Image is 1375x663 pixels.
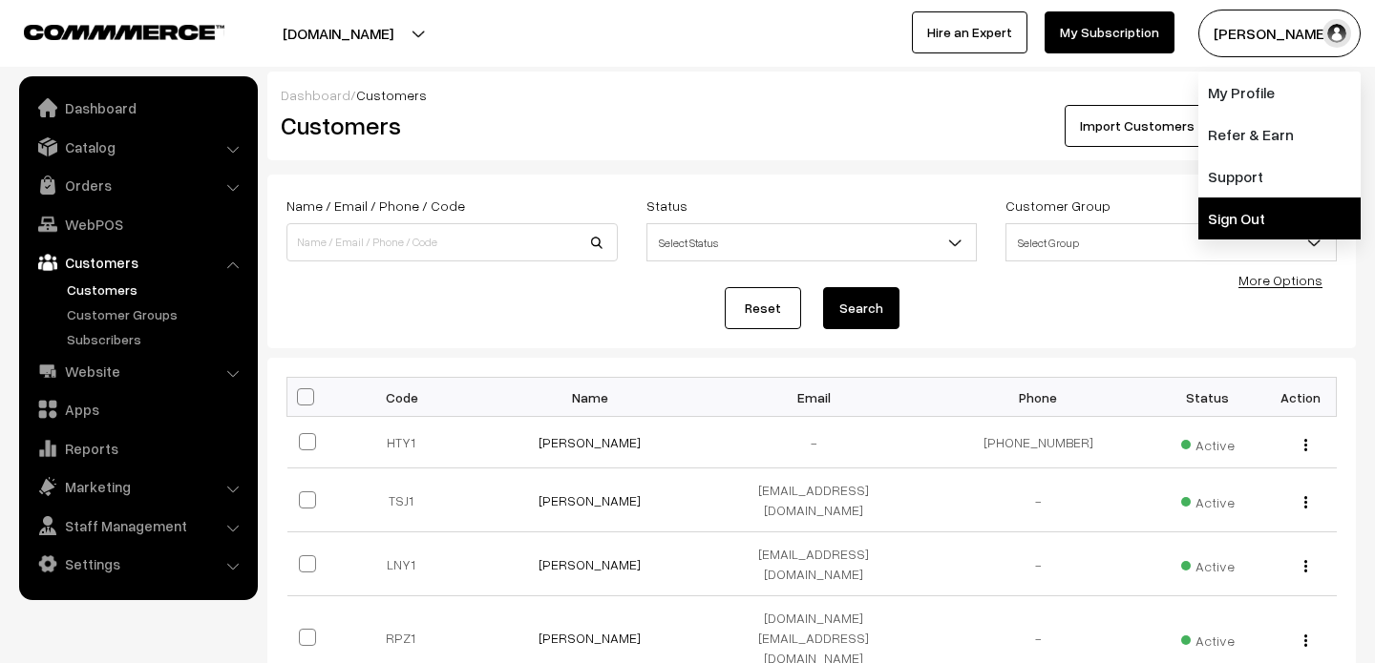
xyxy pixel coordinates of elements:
a: Dashboard [24,91,251,125]
th: Status [1151,378,1265,417]
a: More Options [1238,272,1322,288]
td: LNY1 [335,532,478,596]
a: Website [24,354,251,388]
th: Name [478,378,703,417]
a: Refer & Earn [1198,114,1361,155]
h2: Customers [281,111,797,140]
a: Customer Groups [62,304,251,324]
a: Settings [24,547,251,581]
span: Active [1181,551,1235,576]
a: My Profile [1198,72,1361,114]
a: Sign Out [1198,197,1361,239]
img: Menu [1304,560,1307,572]
button: [DOMAIN_NAME] [216,10,460,57]
a: Dashboard [281,87,350,103]
label: Customer Group [1005,196,1111,216]
a: Subscribers [62,329,251,349]
td: - [702,417,926,468]
a: Marketing [24,469,251,504]
td: [PHONE_NUMBER] [926,417,1151,468]
img: Menu [1304,496,1307,508]
img: COMMMERCE [24,25,224,39]
td: [EMAIL_ADDRESS][DOMAIN_NAME] [702,532,926,596]
label: Status [646,196,687,216]
a: Customers [24,245,251,280]
a: My Subscription [1045,11,1174,53]
a: Apps [24,392,251,426]
td: [EMAIL_ADDRESS][DOMAIN_NAME] [702,468,926,532]
a: WebPOS [24,207,251,241]
span: Select Group [1006,226,1336,259]
th: Phone [926,378,1151,417]
button: Search [823,287,899,329]
a: [PERSON_NAME] [539,630,641,646]
span: Select Status [646,223,978,261]
a: Customers [62,280,251,300]
img: Menu [1304,439,1307,451]
button: [PERSON_NAME] [1198,10,1361,57]
a: Reset [725,287,801,329]
img: Menu [1304,634,1307,647]
input: Name / Email / Phone / Code [286,223,618,261]
span: Active [1181,487,1235,512]
td: TSJ1 [335,468,478,532]
th: Action [1265,378,1337,417]
span: Select Group [1005,223,1337,261]
a: Staff Management [24,508,251,543]
a: [PERSON_NAME] [539,492,641,508]
span: Active [1181,626,1235,651]
td: - [926,532,1151,596]
span: Active [1181,430,1235,455]
a: Import Customers [1065,105,1210,147]
a: Hire an Expert [912,11,1027,53]
span: Customers [356,87,427,103]
a: [PERSON_NAME] [539,556,641,572]
a: Support [1198,155,1361,197]
a: [PERSON_NAME] [539,434,641,450]
a: Reports [24,431,251,466]
label: Name / Email / Phone / Code [286,196,465,216]
td: - [926,468,1151,532]
img: user [1322,19,1351,48]
th: Email [702,378,926,417]
a: Catalog [24,130,251,164]
td: HTY1 [335,417,478,468]
th: Code [335,378,478,417]
span: Select Status [647,226,977,259]
a: Orders [24,168,251,202]
a: COMMMERCE [24,19,191,42]
div: / [281,85,1343,105]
